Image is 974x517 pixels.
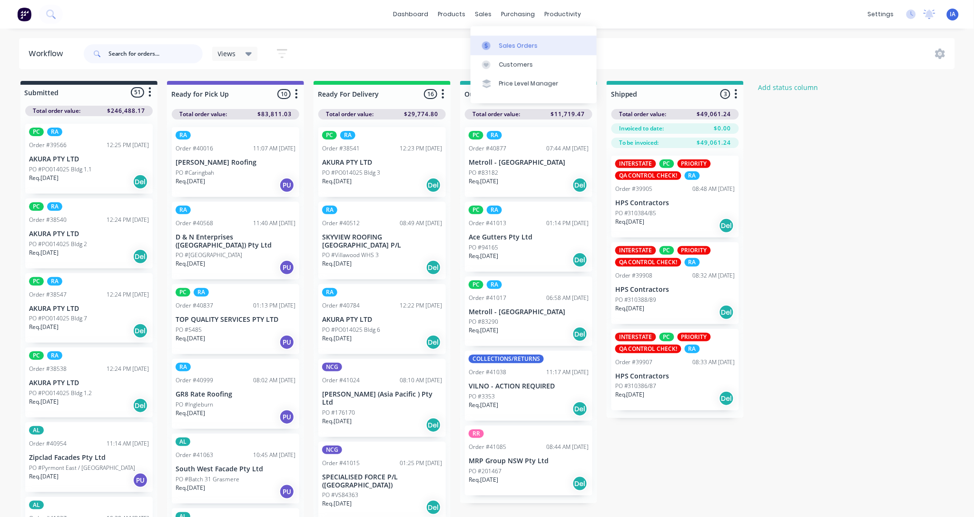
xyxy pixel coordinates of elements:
[433,7,470,21] div: products
[619,124,664,133] span: Invoiced to date:
[615,390,645,399] p: Req. [DATE]
[176,390,295,398] p: GR8 Rate Roofing
[611,156,739,238] div: INTERSTATEPCPRIORITYQA CONTROL CHECK!RAOrder #3990508:48 AM [DATE]HPS ContractorsPO #310384/85Req...
[470,7,496,21] div: sales
[172,202,299,280] div: RAOrder #4056811:40 AM [DATE]D & N Enterprises ([GEOGRAPHIC_DATA]) Pty LtdPO #[GEOGRAPHIC_DATA]Re...
[469,233,589,241] p: Ace Gutters Pty Ltd
[279,178,295,193] div: PU
[29,472,59,481] p: Req. [DATE]
[615,358,653,367] div: Order #39907
[693,358,735,367] div: 08:33 AM [DATE]
[322,363,342,371] div: NCG
[572,401,588,417] div: Del
[615,209,657,218] p: PO #310384/85
[487,206,502,214] div: RA
[487,131,502,139] div: RA
[176,484,205,492] p: Req. [DATE]
[322,159,442,167] p: AKURA PTY LTD
[400,376,442,385] div: 08:10 AM [DATE]
[697,110,731,119] span: $49,061.24
[29,454,149,462] p: Zipclad Facades Pty Ltd
[546,144,589,153] div: 07:44 AM [DATE]
[340,131,355,139] div: RA
[172,284,299,354] div: PCRAOrder #4083701:13 PM [DATE]TOP QUALITY SERVICES PTY LTDPO #5485Req.[DATE]PU
[572,476,588,491] div: Del
[172,359,299,429] div: RAOrder #4099908:02 AM [DATE]GR8 Rate RoofingPO #IngleburnReq.[DATE]PU
[469,457,589,465] p: MRP Group NSW Pty Ltd
[29,323,59,331] p: Req. [DATE]
[615,304,645,313] p: Req. [DATE]
[611,242,739,324] div: INTERSTATEPCPRIORITYQA CONTROL CHECK!RAOrder #3990808:32 AM [DATE]HPS ContractorsPO #310388/89Req...
[615,258,681,267] div: QA CONTROL CHECK!
[400,301,442,310] div: 12:22 PM [DATE]
[469,280,483,289] div: PC
[176,437,190,446] div: AL
[133,323,148,338] div: Del
[253,451,295,459] div: 10:45 AM [DATE]
[29,426,44,435] div: AL
[469,401,498,409] p: Req. [DATE]
[611,329,739,411] div: INTERSTATEPCPRIORITYQA CONTROL CHECK!RAOrder #3990708:33 AM [DATE]HPS ContractorsPO #310386/87Req...
[318,359,446,437] div: NCGOrder #4102408:10 AM [DATE][PERSON_NAME] (Asia Pacific ) Pty LtdPO #176170Req.[DATE]Del
[469,159,589,167] p: Metroll - [GEOGRAPHIC_DATA]
[29,365,67,373] div: Order #38538
[546,219,589,228] div: 01:14 PM [DATE]
[279,260,295,275] div: PU
[322,301,360,310] div: Order #40784
[619,139,659,147] span: To be invoiced:
[469,368,506,377] div: Order #41038
[29,216,67,224] div: Order #38540
[426,178,441,193] div: Del
[685,171,700,180] div: RA
[29,230,149,238] p: AKURA PTY LTD
[322,288,337,297] div: RA
[426,500,441,515] div: Del
[176,144,213,153] div: Order #40016
[33,107,80,115] span: Total order value:
[499,41,538,50] div: Sales Orders
[322,316,442,324] p: AKURA PTY LTD
[469,318,498,326] p: PO #83290
[322,334,352,343] p: Req. [DATE]
[400,459,442,467] div: 01:25 PM [DATE]
[107,107,145,115] span: $246,488.17
[322,446,342,454] div: NCG
[29,290,67,299] div: Order #38547
[25,273,153,343] div: PCRAOrder #3854712:24 PM [DATE]AKURA PTY LTDPO #PO014025 Bldg 7Req.[DATE]Del
[619,110,667,119] span: Total order value:
[487,280,502,289] div: RA
[678,159,711,168] div: PRIORITY
[471,36,597,55] a: Sales Orders
[218,49,236,59] span: Views
[322,131,337,139] div: PC
[388,7,433,21] a: dashboard
[465,127,592,197] div: PCRAOrder #4087707:44 AM [DATE]Metroll - [GEOGRAPHIC_DATA]PO #83182Req.[DATE]Del
[108,44,203,63] input: Search for orders...
[176,326,202,334] p: PO #5485
[29,128,44,136] div: PC
[29,314,87,323] p: PO #PO014025 Bldg 7
[685,258,700,267] div: RA
[179,110,227,119] span: Total order value:
[465,426,592,496] div: RROrder #4108508:44 AM [DATE]MRP Group NSW Pty LtdPO #201467Req.[DATE]Del
[107,365,149,373] div: 12:24 PM [DATE]
[47,277,62,286] div: RA
[29,398,59,406] p: Req. [DATE]
[29,501,44,509] div: AL
[469,429,484,438] div: RR
[469,476,498,484] p: Req. [DATE]
[615,286,735,294] p: HPS Contractors
[615,246,656,255] div: INTERSTATE
[176,251,242,259] p: PO #[GEOGRAPHIC_DATA]
[176,376,213,385] div: Order #40999
[176,169,214,177] p: PO #Caringbah
[279,335,295,350] div: PU
[615,382,657,390] p: PO #310386/87
[253,144,295,153] div: 11:07 AM [DATE]
[615,159,656,168] div: INTERSTATE
[172,434,299,504] div: ALOrder #4106310:45 AM [DATE]South West Facade Pty LtdPO #Batch 31 GrasmereReq.[DATE]PU
[176,409,205,418] p: Req. [DATE]
[546,368,589,377] div: 11:17 AM [DATE]
[471,55,597,74] a: Customers
[615,185,653,193] div: Order #39905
